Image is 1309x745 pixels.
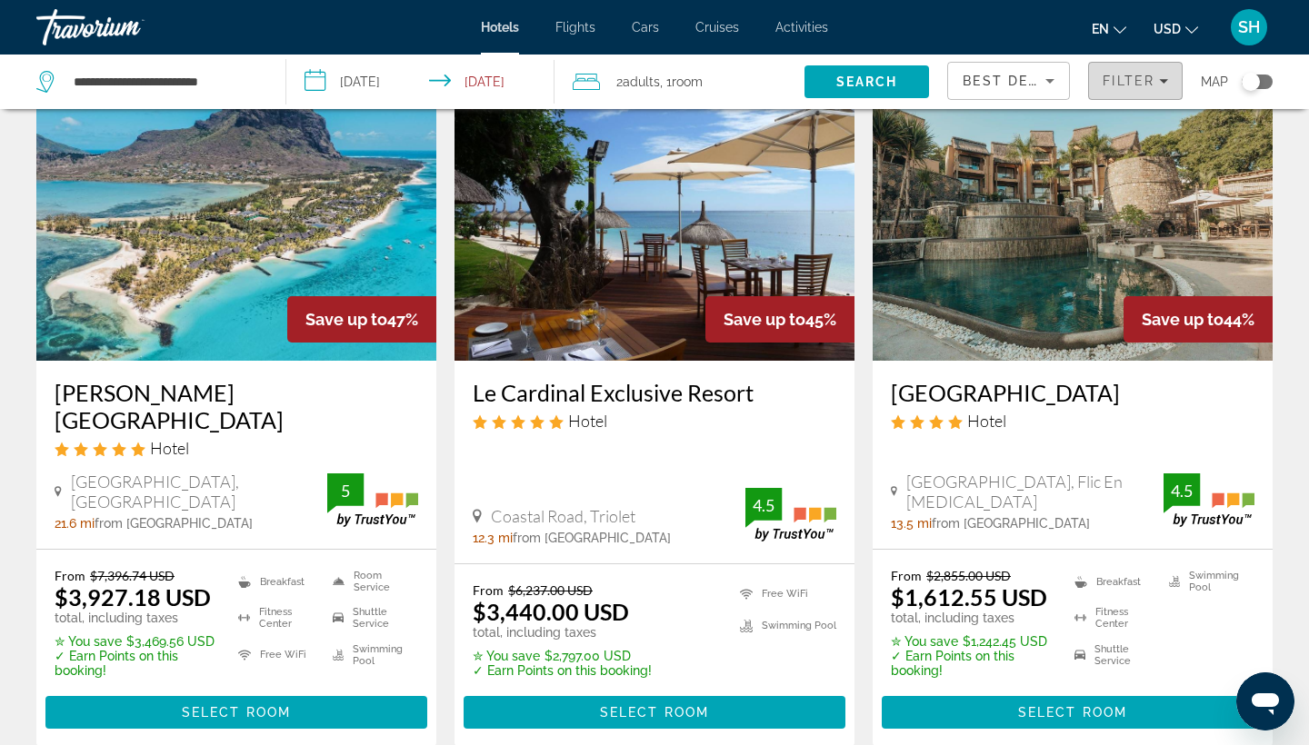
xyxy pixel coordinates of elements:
[55,634,215,649] p: $3,469.56 USD
[473,649,540,663] span: ✮ You save
[55,611,215,625] p: total, including taxes
[324,604,418,631] li: Shuttle Service
[1065,641,1160,669] li: Shuttle Service
[55,583,211,611] ins: $3,927.18 USD
[891,411,1254,431] div: 4 star Hotel
[473,598,629,625] ins: $3,440.00 USD
[1201,69,1228,94] span: Map
[327,480,364,502] div: 5
[1065,604,1160,631] li: Fitness Center
[286,55,555,109] button: Select check in and out date
[1142,310,1224,329] span: Save up to
[555,20,595,35] a: Flights
[1124,296,1273,343] div: 44%
[95,516,253,531] span: from [GEOGRAPHIC_DATA]
[55,438,418,458] div: 5 star Hotel
[660,69,703,94] span: , 1
[513,531,671,545] span: from [GEOGRAPHIC_DATA]
[473,649,652,663] p: $2,797.00 USD
[1092,15,1126,42] button: Change language
[731,614,836,637] li: Swimming Pool
[804,65,929,98] button: Search
[891,583,1047,611] ins: $1,612.55 USD
[932,516,1090,531] span: from [GEOGRAPHIC_DATA]
[36,4,218,51] a: Travorium
[882,700,1264,720] a: Select Room
[616,69,660,94] span: 2
[473,411,836,431] div: 5 star Hotel
[695,20,739,35] a: Cruises
[287,296,436,343] div: 47%
[71,472,327,512] span: [GEOGRAPHIC_DATA], [GEOGRAPHIC_DATA]
[55,649,215,678] p: ✓ Earn Points on this booking!
[555,55,804,109] button: Travelers: 2 adults, 0 children
[873,70,1273,361] img: Tamarina Golf & Spa Boutique Hotel
[305,310,387,329] span: Save up to
[1092,22,1109,36] span: en
[1228,74,1273,90] button: Toggle map
[906,472,1164,512] span: [GEOGRAPHIC_DATA], Flic En [MEDICAL_DATA]
[1088,62,1183,100] button: Filters
[229,641,324,669] li: Free WiFi
[491,506,635,526] span: Coastal Road, Triolet
[45,700,427,720] a: Select Room
[891,634,1052,649] p: $1,242.45 USD
[891,568,922,583] span: From
[36,70,436,361] img: Paradis Beachcomber Golf Resort & Spa
[45,696,427,729] button: Select Room
[55,568,85,583] span: From
[745,488,836,541] img: TrustYou guest rating badge
[891,649,1052,678] p: ✓ Earn Points on this booking!
[473,531,513,545] span: 12.3 mi
[473,625,652,640] p: total, including taxes
[150,438,189,458] span: Hotel
[1160,568,1254,595] li: Swimming Pool
[882,696,1264,729] button: Select Room
[1154,15,1198,42] button: Change currency
[568,411,607,431] span: Hotel
[473,663,652,678] p: ✓ Earn Points on this booking!
[891,611,1052,625] p: total, including taxes
[775,20,828,35] a: Activities
[836,74,898,89] span: Search
[324,641,418,669] li: Swimming Pool
[90,568,175,583] del: $7,396.74 USD
[1164,473,1254,527] img: TrustYou guest rating badge
[672,74,703,89] span: Room
[963,70,1054,92] mat-select: Sort by
[705,296,854,343] div: 45%
[1164,480,1200,502] div: 4.5
[55,379,418,433] a: [PERSON_NAME][GEOGRAPHIC_DATA]
[1238,18,1260,36] span: SH
[632,20,659,35] a: Cars
[481,20,519,35] a: Hotels
[473,582,504,598] span: From
[182,705,291,720] span: Select Room
[1018,705,1127,720] span: Select Room
[891,379,1254,406] a: [GEOGRAPHIC_DATA]
[508,582,593,598] del: $6,237.00 USD
[891,516,932,531] span: 13.5 mi
[731,582,836,605] li: Free WiFi
[926,568,1011,583] del: $2,855.00 USD
[324,568,418,595] li: Room Service
[455,70,854,361] img: Le Cardinal Exclusive Resort
[745,494,782,516] div: 4.5
[1236,672,1294,730] iframe: Bouton de lancement de la fenêtre de messagerie
[55,516,95,531] span: 21.6 mi
[724,310,805,329] span: Save up to
[229,568,324,595] li: Breakfast
[473,379,836,406] a: Le Cardinal Exclusive Resort
[464,696,845,729] button: Select Room
[891,634,958,649] span: ✮ You save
